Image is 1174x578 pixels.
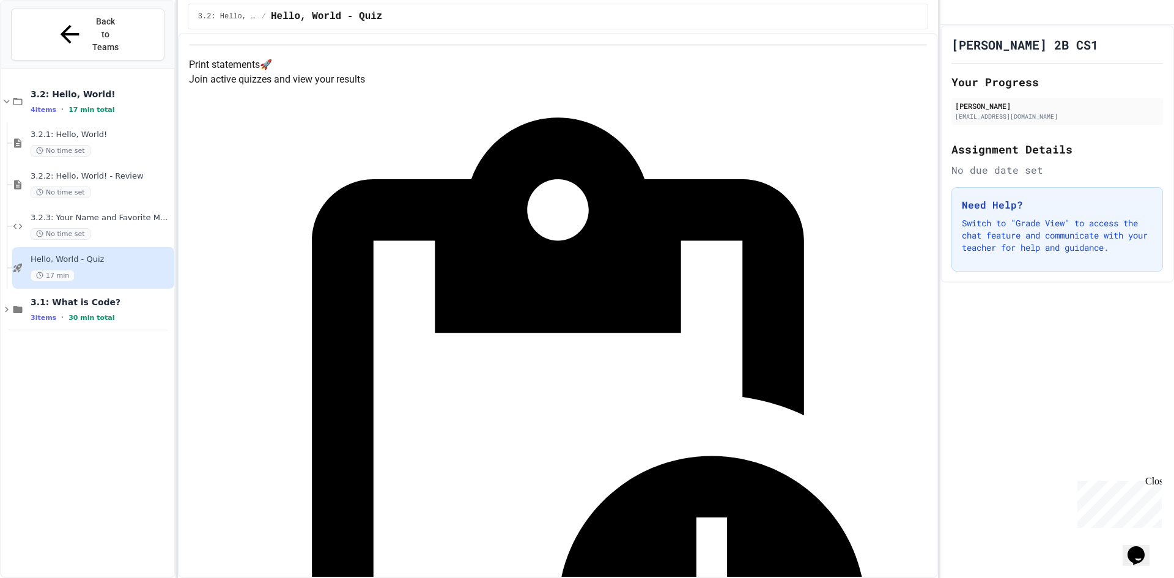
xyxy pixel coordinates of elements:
span: No time set [31,187,90,198]
div: [PERSON_NAME] [955,100,1159,111]
div: No due date set [951,163,1163,177]
span: 30 min total [68,314,114,322]
h4: Print statements 🚀 [189,57,927,72]
span: / [262,12,266,21]
p: Join active quizzes and view your results [189,72,927,87]
span: 4 items [31,106,56,114]
span: 3.2.2: Hello, World! - Review [31,171,172,182]
span: Back to Teams [91,15,120,54]
span: Hello, World - Quiz [31,254,172,265]
h2: Assignment Details [951,141,1163,158]
h2: Your Progress [951,73,1163,91]
span: No time set [31,145,90,157]
p: Switch to "Grade View" to access the chat feature and communicate with your teacher for help and ... [962,217,1153,254]
span: 17 min [31,270,75,281]
span: 3.2: Hello, World! [198,12,257,21]
span: 3.2.3: Your Name and Favorite Movie [31,213,172,223]
div: [EMAIL_ADDRESS][DOMAIN_NAME] [955,112,1159,121]
span: 3.2: Hello, World! [31,89,172,100]
span: • [61,105,64,114]
button: Back to Teams [11,9,164,61]
span: Hello, World - Quiz [271,9,382,24]
span: 3 items [31,314,56,322]
div: Chat with us now!Close [5,5,84,78]
span: 3.1: What is Code? [31,297,172,308]
h1: [PERSON_NAME] 2B CS1 [951,36,1098,53]
span: 17 min total [68,106,114,114]
iframe: chat widget [1123,529,1162,566]
iframe: chat widget [1072,476,1162,528]
span: 3.2.1: Hello, World! [31,130,172,140]
span: • [61,313,64,322]
h3: Need Help? [962,198,1153,212]
span: No time set [31,228,90,240]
